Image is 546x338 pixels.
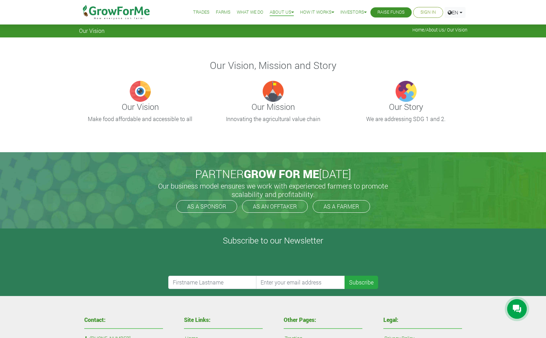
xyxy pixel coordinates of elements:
h4: Site Links: [184,317,263,323]
span: Our Vision [79,27,105,34]
h4: Legal: [383,317,462,323]
a: Trades [193,9,210,16]
p: Make food affordable and accessible to all [80,115,200,123]
a: AS AN OFFTAKER [242,200,308,213]
input: Firstname Lastname [168,276,257,289]
a: About Us [426,27,444,33]
h4: Our Story [345,102,467,112]
span: GROW FOR ME [244,166,319,181]
a: Sign In [420,9,436,16]
h4: Subscribe to our Newsletter [9,235,537,246]
p: Innovating the agricultural value chain [213,115,333,123]
h3: Our Vision, Mission and Story [80,59,466,71]
a: Raise Funds [377,9,405,16]
img: growforme image [130,81,151,102]
h2: PARTNER [DATE] [82,167,465,181]
p: We are addressing SDG 1 and 2. [346,115,466,123]
input: Enter your email address [256,276,345,289]
h5: Our business model ensures we work with experienced farmers to promote scalability and profitabil... [151,182,396,198]
h4: Our Vision [79,102,201,112]
a: EN [445,7,466,18]
iframe: reCAPTCHA [168,248,275,276]
h4: Our Mission [212,102,334,112]
img: growforme image [396,81,417,102]
a: Investors [340,9,367,16]
span: / / Our Vision [412,27,467,33]
a: What We Do [237,9,263,16]
button: Subscribe [345,276,378,289]
a: Home [412,27,424,33]
img: growforme image [263,81,284,102]
a: About Us [270,9,294,16]
a: AS A SPONSOR [176,200,237,213]
h4: Other Pages: [284,317,362,323]
a: Farms [216,9,231,16]
h4: Contact: [84,317,163,323]
a: AS A FARMER [313,200,370,213]
a: How it Works [300,9,334,16]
